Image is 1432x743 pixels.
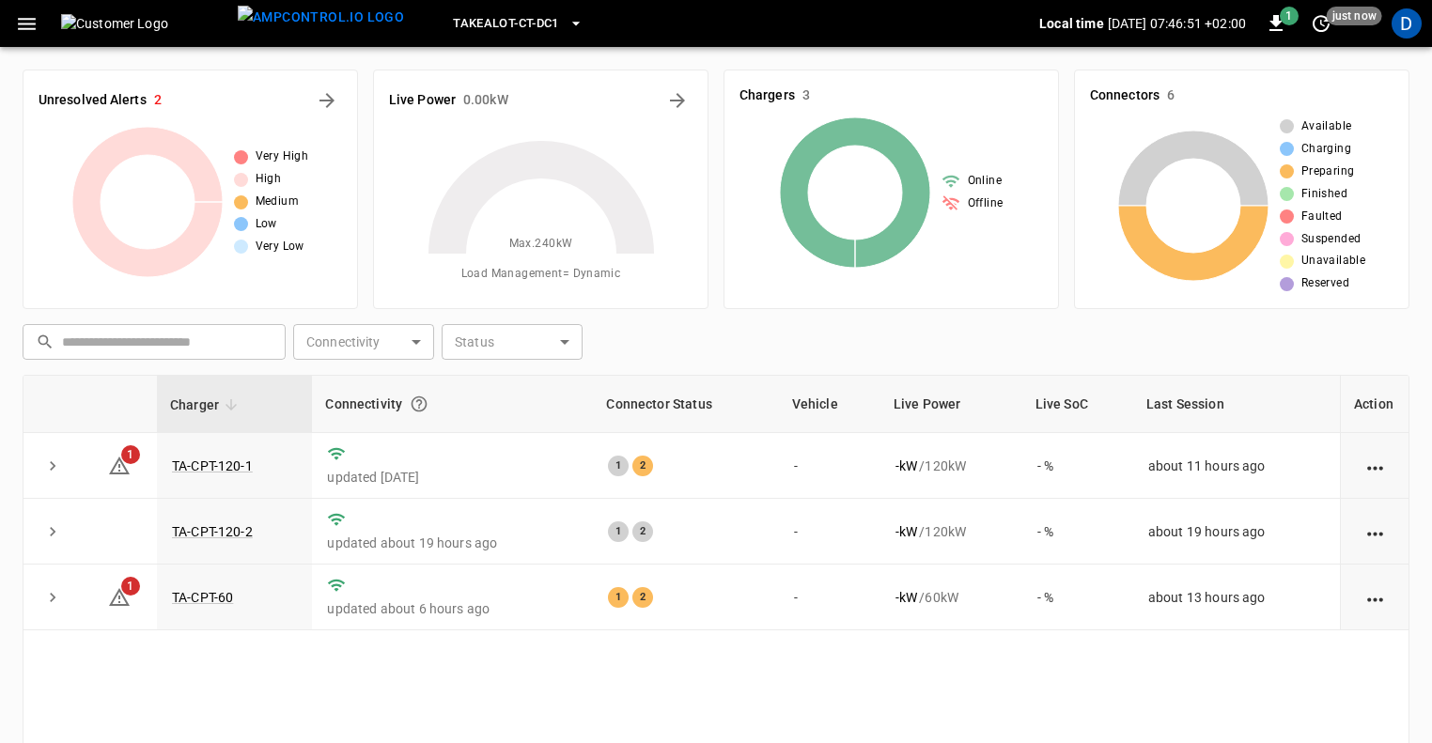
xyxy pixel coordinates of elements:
[895,457,917,475] p: - kW
[509,235,573,254] span: Max. 240 kW
[39,452,67,480] button: expand row
[662,85,693,116] button: Energy Overview
[1133,565,1340,630] td: about 13 hours ago
[154,90,162,111] h6: 2
[402,387,436,421] button: Connection between the charger and our software.
[1327,7,1382,25] span: just now
[880,376,1022,433] th: Live Power
[327,534,578,552] p: updated about 19 hours ago
[256,238,304,256] span: Very Low
[1133,433,1340,499] td: about 11 hours ago
[389,90,456,111] h6: Live Power
[779,376,880,433] th: Vehicle
[108,589,131,604] a: 1
[1039,14,1104,33] p: Local time
[1133,376,1340,433] th: Last Session
[312,85,342,116] button: All Alerts
[1022,433,1133,499] td: - %
[779,433,880,499] td: -
[108,457,131,472] a: 1
[632,587,653,608] div: 2
[172,590,233,605] a: TA-CPT-60
[1301,117,1352,136] span: Available
[170,394,243,416] span: Charger
[121,577,140,596] span: 1
[256,170,282,189] span: High
[739,85,795,106] h6: Chargers
[256,147,309,166] span: Very High
[1167,85,1175,106] h6: 6
[608,587,629,608] div: 1
[608,521,629,542] div: 1
[1306,8,1336,39] button: set refresh interval
[779,499,880,565] td: -
[968,194,1004,213] span: Offline
[895,588,1007,607] div: / 60 kW
[1301,274,1349,293] span: Reserved
[1301,252,1365,271] span: Unavailable
[895,522,917,541] p: - kW
[256,193,299,211] span: Medium
[445,6,591,42] button: Takealot-CT-DC1
[1133,499,1340,565] td: about 19 hours ago
[895,522,1007,541] div: / 120 kW
[779,565,880,630] td: -
[968,172,1002,191] span: Online
[172,524,253,539] a: TA-CPT-120-2
[632,456,653,476] div: 2
[1022,565,1133,630] td: - %
[1301,185,1347,204] span: Finished
[327,468,578,487] p: updated [DATE]
[895,457,1007,475] div: / 120 kW
[61,14,230,33] img: Customer Logo
[1363,588,1387,607] div: action cell options
[1108,14,1246,33] p: [DATE] 07:46:51 +02:00
[1363,457,1387,475] div: action cell options
[461,265,621,284] span: Load Management = Dynamic
[1301,140,1351,159] span: Charging
[453,13,559,35] span: Takealot-CT-DC1
[895,588,917,607] p: - kW
[1392,8,1422,39] div: profile-icon
[172,458,253,473] a: TA-CPT-120-1
[39,518,67,546] button: expand row
[1090,85,1160,106] h6: Connectors
[802,85,810,106] h6: 3
[1022,376,1133,433] th: Live SoC
[608,456,629,476] div: 1
[1280,7,1299,25] span: 1
[632,521,653,542] div: 2
[325,387,580,421] div: Connectivity
[1301,163,1355,181] span: Preparing
[1301,230,1362,249] span: Suspended
[1301,208,1343,226] span: Faulted
[593,376,778,433] th: Connector Status
[39,90,147,111] h6: Unresolved Alerts
[1340,376,1409,433] th: Action
[463,90,508,111] h6: 0.00 kW
[256,215,277,234] span: Low
[1363,522,1387,541] div: action cell options
[238,6,404,29] img: ampcontrol.io logo
[1022,499,1133,565] td: - %
[327,599,578,618] p: updated about 6 hours ago
[121,445,140,464] span: 1
[39,583,67,611] button: expand row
